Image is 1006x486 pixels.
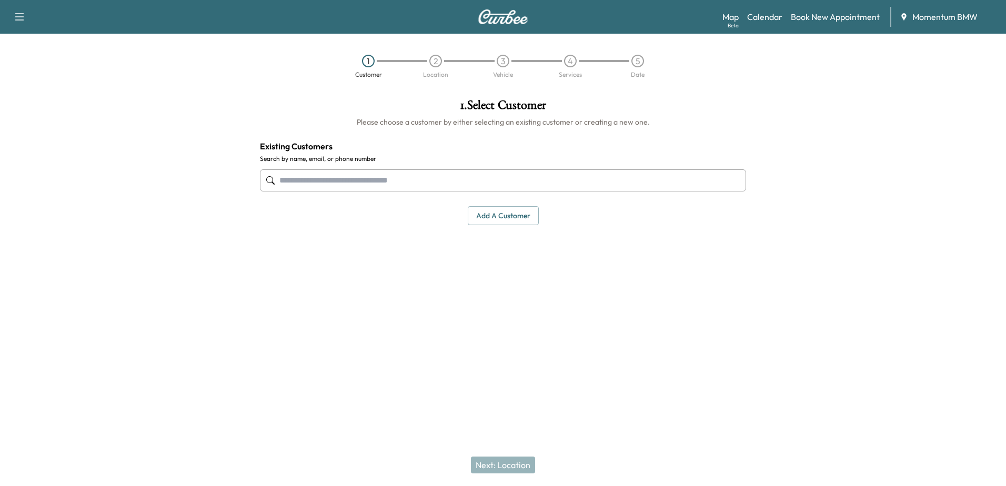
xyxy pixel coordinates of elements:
div: Beta [728,22,739,29]
div: 3 [497,55,509,67]
img: Curbee Logo [478,9,528,24]
div: 5 [631,55,644,67]
label: Search by name, email, or phone number [260,155,746,163]
h4: Existing Customers [260,140,746,153]
div: Customer [355,72,382,78]
span: Momentum BMW [912,11,978,23]
h1: 1 . Select Customer [260,99,746,117]
div: 2 [429,55,442,67]
a: Book New Appointment [791,11,880,23]
h6: Please choose a customer by either selecting an existing customer or creating a new one. [260,117,746,127]
div: 4 [564,55,577,67]
div: Date [631,72,645,78]
div: Services [559,72,582,78]
a: Calendar [747,11,782,23]
div: Location [423,72,448,78]
a: MapBeta [722,11,739,23]
button: Add a customer [468,206,539,226]
div: 1 [362,55,375,67]
div: Vehicle [493,72,513,78]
